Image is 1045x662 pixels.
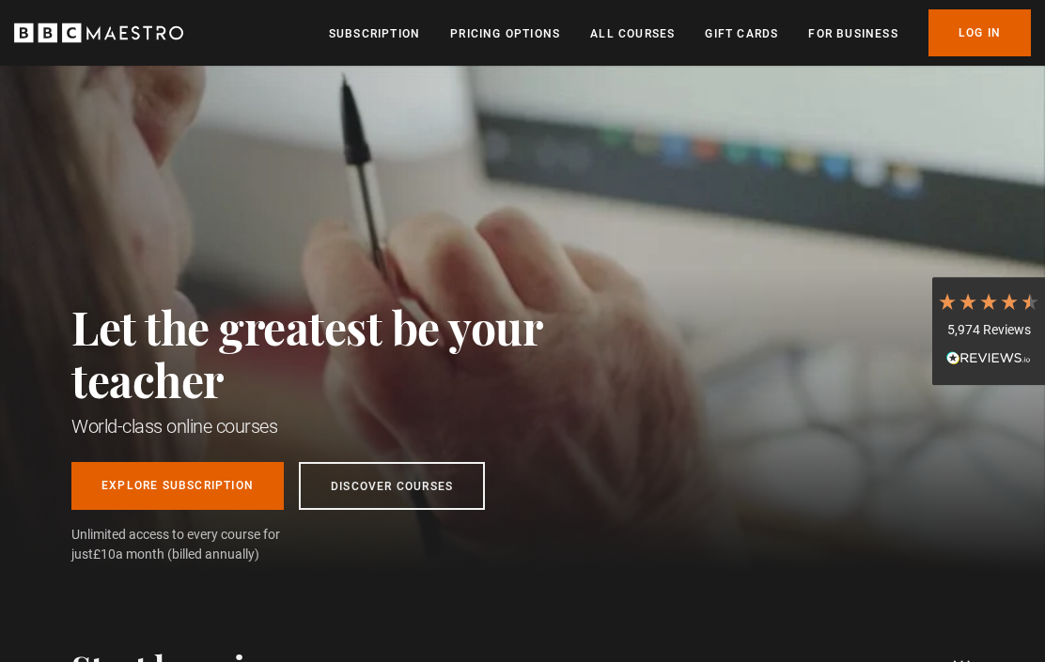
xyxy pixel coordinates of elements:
[928,9,1031,56] a: Log In
[299,462,485,510] a: Discover Courses
[450,24,560,43] a: Pricing Options
[71,413,626,439] h1: World-class online courses
[937,291,1040,312] div: 4.7 Stars
[71,462,284,510] a: Explore Subscription
[14,19,183,47] svg: BBC Maestro
[937,321,1040,340] div: 5,974 Reviews
[71,525,325,564] span: Unlimited access to every course for just a month (billed annually)
[946,351,1031,364] img: REVIEWS.io
[329,24,420,43] a: Subscription
[932,277,1045,386] div: 5,974 ReviewsRead All Reviews
[808,24,897,43] a: For business
[93,547,116,562] span: £10
[937,348,1040,371] div: Read All Reviews
[705,24,778,43] a: Gift Cards
[590,24,675,43] a: All Courses
[71,300,626,406] h2: Let the greatest be your teacher
[329,9,1031,56] nav: Primary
